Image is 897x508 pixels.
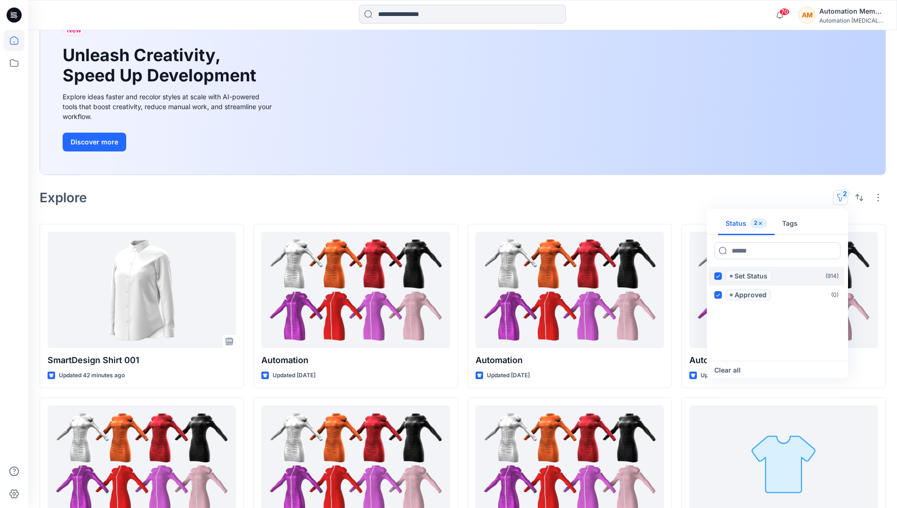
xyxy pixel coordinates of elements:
button: Tags [775,213,805,235]
div: Automation [MEDICAL_DATA]... [819,17,885,24]
a: Discover more [63,133,275,151]
a: Automation [689,232,878,348]
p: 2 [754,218,758,228]
div: AM [799,7,816,24]
p: Automation [261,354,450,367]
p: Updated [DATE] [487,371,530,381]
p: ( 0 ) [831,290,839,300]
h1: Unleash Creativity, Speed Up Development [63,45,260,86]
div: Explore ideas faster and recolor styles at scale with AI-powered tools that boost creativity, red... [63,92,275,121]
span: New [67,24,81,36]
span: Approved [726,289,771,301]
p: Updated [DATE] [273,371,315,381]
a: Automation [476,232,664,348]
p: Updated [DATE] [701,371,743,381]
p: Automation [689,354,878,367]
button: 2 [833,190,848,205]
button: Clear all [714,365,741,376]
p: Set Status [735,270,768,282]
p: ( 914 ) [825,271,839,281]
p: SmartDesign Shirt 001 [48,354,236,367]
p: Automation [476,354,664,367]
p: Updated 42 minutes ago [59,371,125,381]
h2: Explore [40,190,87,205]
span: 70 [779,8,790,16]
a: Automation [261,232,450,348]
a: SmartDesign Shirt 001 [48,232,236,348]
div: Automation Member [819,6,885,17]
button: Discover more [63,133,126,151]
span: Set Status [726,270,772,282]
button: Status [718,213,775,235]
p: Approved [735,289,767,301]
